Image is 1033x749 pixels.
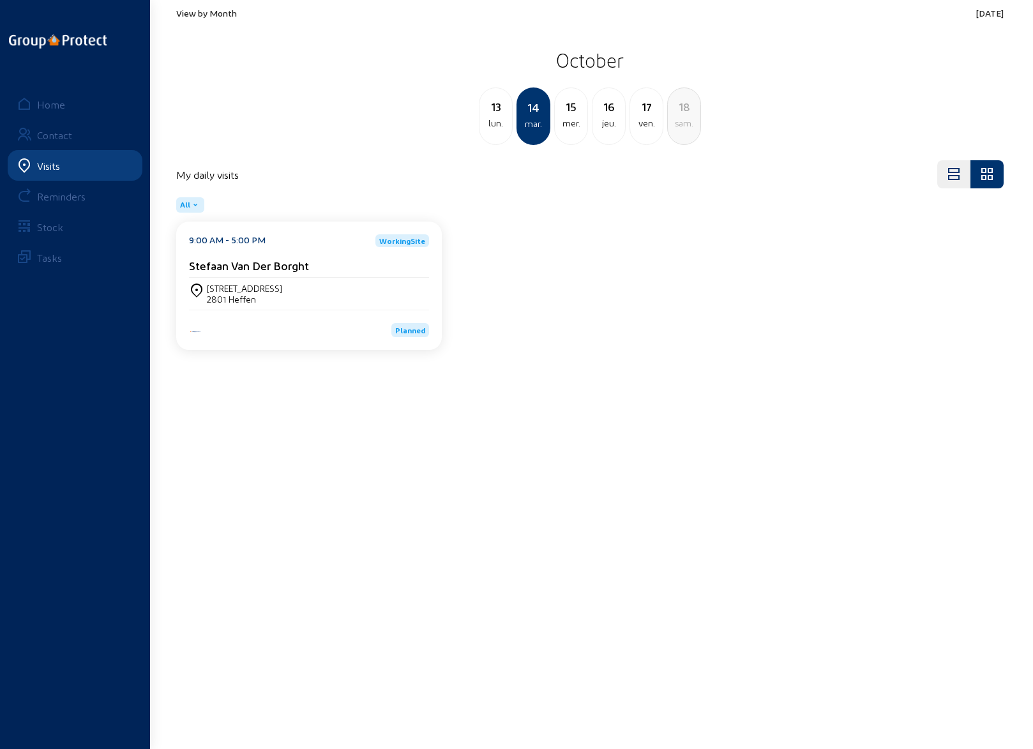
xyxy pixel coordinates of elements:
span: All [180,200,190,210]
a: Stock [8,211,142,242]
div: [STREET_ADDRESS] [207,283,282,294]
img: Energy Protect HVAC [189,330,202,333]
div: mer. [555,116,587,131]
div: 16 [592,98,625,116]
img: logo-oneline.png [9,34,107,49]
div: 18 [668,98,700,116]
div: 15 [555,98,587,116]
a: Reminders [8,181,142,211]
div: Home [37,98,65,110]
div: 14 [518,98,549,116]
div: sam. [668,116,700,131]
div: Stock [37,221,63,233]
div: Contact [37,129,72,141]
span: View by Month [176,8,237,19]
h4: My daily visits [176,169,239,181]
div: Visits [37,160,60,172]
span: [DATE] [976,8,1004,19]
div: 17 [630,98,663,116]
div: 13 [479,98,512,116]
div: Reminders [37,190,86,202]
span: Planned [395,326,425,335]
div: 9:00 AM - 5:00 PM [189,234,266,247]
div: mar. [518,116,549,132]
span: WorkingSite [379,237,425,245]
div: lun. [479,116,512,131]
a: Visits [8,150,142,181]
a: Home [8,89,142,119]
a: Tasks [8,242,142,273]
div: Tasks [37,252,62,264]
div: 2801 Heffen [207,294,282,305]
cam-card-title: Stefaan Van Der Borght [189,259,309,272]
a: Contact [8,119,142,150]
h2: October [176,44,1004,76]
div: ven. [630,116,663,131]
div: jeu. [592,116,625,131]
